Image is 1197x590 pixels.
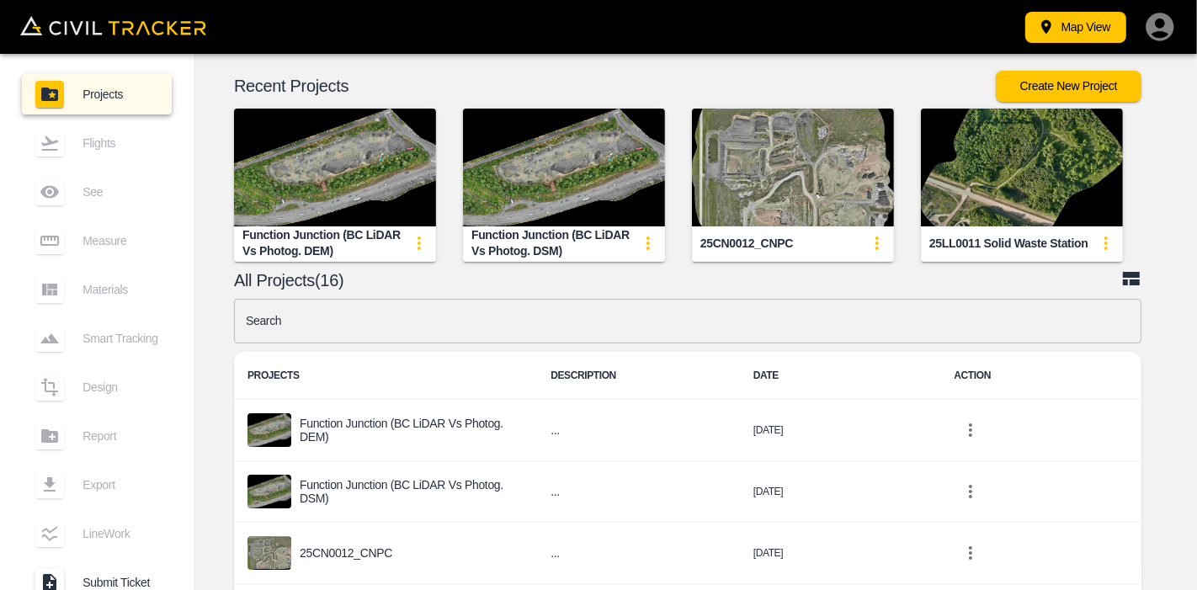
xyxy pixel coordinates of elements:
span: Submit Ticket [82,576,158,589]
button: update-card-details [1089,226,1123,260]
button: update-card-details [631,226,665,260]
th: PROJECTS [234,352,537,400]
div: Function Junction (BC LiDAR vs Photog. DSM) [471,227,631,258]
h6: ... [551,420,726,441]
button: Create New Project [996,71,1141,102]
img: project-image [247,536,291,570]
td: [DATE] [740,461,941,523]
th: DESCRIPTION [537,352,740,400]
td: [DATE] [740,523,941,584]
p: 25CN0012_CNPC [300,546,392,560]
span: Projects [82,88,158,101]
div: 25CN0012_CNPC [700,236,793,252]
img: 25LL0011 Solid Waste Station [921,109,1123,226]
button: update-card-details [402,226,436,260]
img: 25CN0012_CNPC [692,109,894,226]
td: [DATE] [740,400,941,461]
div: Function Junction (BC LiDAR vs Photog. DEM) [242,227,402,258]
p: Function Junction (BC LiDAR vs Photog. DEM) [300,417,524,444]
button: Map View [1025,12,1126,43]
img: Function Junction (BC LiDAR vs Photog. DEM) [234,109,436,226]
a: Projects [22,74,172,114]
img: Function Junction (BC LiDAR vs Photog. DSM) [463,109,665,226]
th: DATE [740,352,941,400]
p: Function Junction (BC LiDAR vs Photog. DSM) [300,478,524,506]
p: Recent Projects [234,79,996,93]
img: project-image [247,475,291,508]
img: Civil Tracker [20,16,206,35]
div: 25LL0011 Solid Waste Station [929,236,1088,252]
h6: ... [551,543,726,564]
img: project-image [247,413,291,447]
h6: ... [551,481,726,502]
th: ACTION [940,352,1141,400]
button: update-card-details [860,226,894,260]
p: All Projects(16) [234,274,1121,287]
